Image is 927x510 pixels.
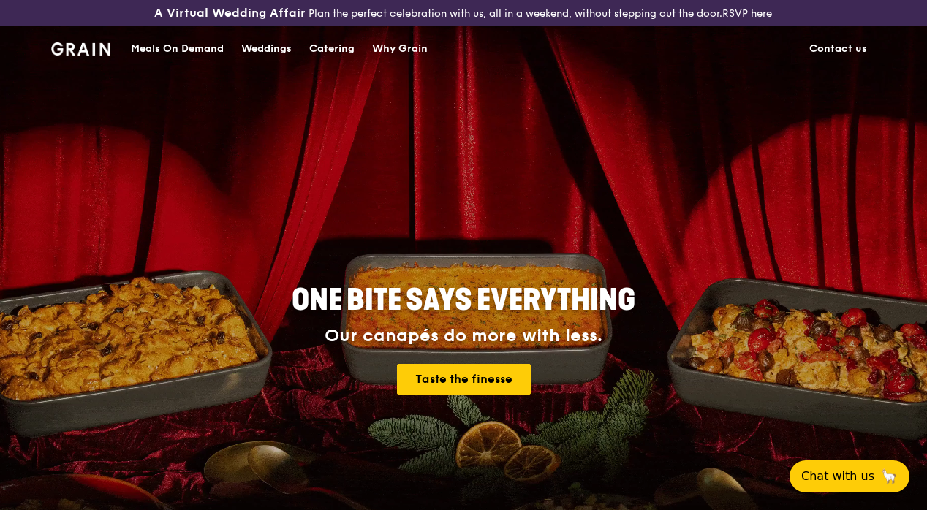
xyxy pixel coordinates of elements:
div: Weddings [241,27,292,71]
div: Why Grain [372,27,428,71]
a: RSVP here [722,7,772,20]
a: Weddings [232,27,300,71]
a: Taste the finesse [397,364,531,395]
div: Plan the perfect celebration with us, all in a weekend, without stepping out the door. [154,6,772,20]
button: Chat with us🦙 [790,460,909,492]
span: ONE BITE SAYS EVERYTHING [292,283,635,318]
a: Contact us [801,27,876,71]
div: Our canapés do more with less. [200,326,727,346]
img: Grain [51,42,110,56]
span: Chat with us [801,468,874,485]
span: 🦙 [880,468,898,485]
div: Meals On Demand [131,27,224,71]
a: Catering [300,27,363,71]
h3: A Virtual Wedding Affair [154,6,306,20]
a: GrainGrain [51,26,110,69]
div: Catering [309,27,355,71]
a: Why Grain [363,27,436,71]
